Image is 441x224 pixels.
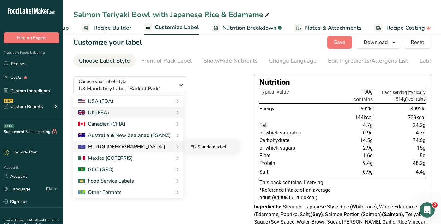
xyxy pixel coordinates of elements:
[259,137,303,144] td: Carbohydrate
[259,88,303,104] th: Typical value
[334,39,345,46] span: Save
[4,218,26,222] a: Hire an Expert .
[78,154,133,162] div: Mexico (COFEPRIS)
[363,152,373,159] span: 1.6g
[155,23,199,32] span: Customize Label
[259,179,426,186] p: This pack contains 1 serving
[364,39,388,46] span: Download
[46,185,59,193] div: EN
[78,143,165,151] div: EU (DG [DEMOGRAPHIC_DATA])
[355,115,373,121] span: 144kcal
[420,152,426,159] span: 8g
[259,129,303,137] td: of which saturates
[259,187,330,201] span: *Reference intake of an average adult (8400kJ / 2000kcal)
[294,21,362,35] a: Notes & Attachments
[78,132,171,139] div: Australia & New Zealanad (FSANZ)
[328,57,408,65] div: Edit Ingredients/Allergens List
[374,21,431,35] a: Recipe Costing
[413,160,426,166] span: 48.2g
[386,24,425,32] span: Recipe Costing
[303,88,374,104] th: 100g contains
[411,39,424,46] span: Reset
[374,88,426,104] th: Each serving (typically 514g) contains
[363,145,373,151] span: 2.9g
[416,169,426,175] span: 4.4g
[222,24,276,32] span: Nutrition Breakdown
[4,124,14,128] div: BETA
[259,77,426,88] div: Nutrition
[416,130,426,136] span: 4.7g
[4,32,59,43] button: Hire an Expert
[259,144,303,152] td: of which sugars
[363,130,373,136] span: 0.9g
[363,122,373,128] span: 4.7g
[35,218,50,222] a: About Us .
[203,57,258,65] div: Show/Hide Nutrients
[27,218,35,222] a: FAQ .
[259,152,303,159] td: Fibre
[212,21,282,35] a: Nutrition Breakdown
[4,103,43,110] div: Custom Reports
[432,202,438,208] span: 2
[79,85,175,92] span: UK Mandatory Label "Back of Pack"
[408,115,426,121] span: 739kcal
[141,57,192,65] div: Front of Pack Label
[259,121,303,129] td: Fat
[360,106,373,112] span: 602kj
[327,36,352,49] button: Save
[4,149,37,156] div: Upgrade Plan
[404,36,431,49] button: Reset
[259,159,303,167] td: Protein
[78,189,122,196] div: Other Formats
[259,104,303,114] td: Energy
[79,78,126,85] span: Choose your label style
[269,57,317,65] div: Change Language
[94,24,131,32] span: Recipe Builder
[73,37,142,48] h1: Customize your label
[363,169,373,175] span: 0.9g
[311,211,323,217] b: (Soy)
[144,20,199,35] a: Customize Label
[73,76,187,94] button: Choose your label style UK Mandatory Label "Back of Pack"
[363,160,373,166] span: 9.4g
[410,106,426,112] span: 3092kj
[73,9,271,20] div: Salmon Teriyaki Bowl with Japanese Rice & Edamame
[259,167,303,177] td: Salt
[185,141,239,153] a: EU Standard label
[417,145,426,151] span: 15g
[82,21,131,35] a: Recipe Builder
[360,137,373,143] span: 14.5g
[254,204,281,210] span: Ingredients:
[78,177,134,185] div: Food Service Labels
[79,57,130,65] div: Choose Label Style
[305,24,362,32] span: Notes & Attachments
[78,97,113,105] div: USA (FDA)
[78,166,114,173] div: GCC (GSO)
[4,184,31,195] a: Language
[413,122,426,128] span: 24.2g
[382,211,403,217] b: (Salmon)
[4,99,13,103] div: NEW
[356,36,400,49] button: Download
[78,109,109,116] div: UK (FSA)
[78,167,85,172] img: 2Q==
[78,120,125,128] div: Canadian (CFIA)
[413,137,426,143] span: 74.6g
[420,202,435,218] iframe: Intercom live chat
